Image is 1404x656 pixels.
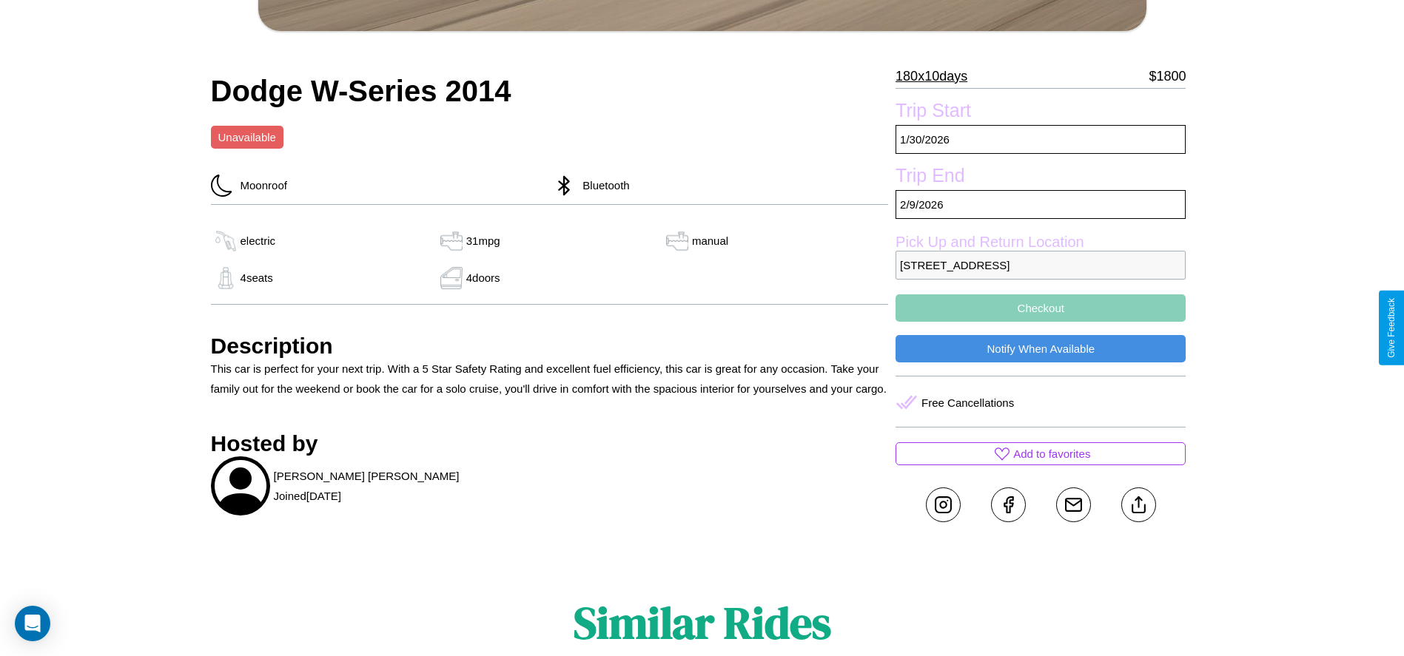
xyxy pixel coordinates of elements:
p: 4 seats [241,268,273,288]
button: Notify When Available [896,335,1186,362]
label: Trip End [896,165,1186,190]
p: Moonroof [233,175,287,195]
p: 4 doors [466,268,500,288]
p: [PERSON_NAME] [PERSON_NAME] [274,466,460,486]
p: Add to favorites [1013,444,1090,464]
img: gas [437,267,466,289]
p: Unavailable [218,127,276,147]
p: [STREET_ADDRESS] [896,251,1186,280]
p: 180 x 10 days [896,64,967,88]
button: Add to favorites [896,442,1186,465]
p: Free Cancellations [921,393,1014,413]
p: Bluetooth [575,175,629,195]
div: Give Feedback [1386,298,1397,358]
h2: Dodge W-Series 2014 [211,75,889,108]
button: Checkout [896,294,1186,322]
p: This car is perfect for your next trip. With a 5 Star Safety Rating and excellent fuel efficiency... [211,359,889,399]
h3: Hosted by [211,431,889,456]
img: gas [211,267,241,289]
p: electric [241,231,276,251]
p: $ 1800 [1149,64,1186,88]
p: 31 mpg [466,231,500,251]
label: Trip Start [896,100,1186,125]
label: Pick Up and Return Location [896,234,1186,251]
p: Joined [DATE] [274,486,341,506]
p: 2 / 9 / 2026 [896,190,1186,219]
img: gas [437,230,466,252]
img: gas [662,230,692,252]
p: manual [692,231,728,251]
p: 1 / 30 / 2026 [896,125,1186,154]
h1: Similar Rides [574,592,831,653]
img: gas [211,230,241,252]
h3: Description [211,334,889,359]
div: Open Intercom Messenger [15,606,50,641]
